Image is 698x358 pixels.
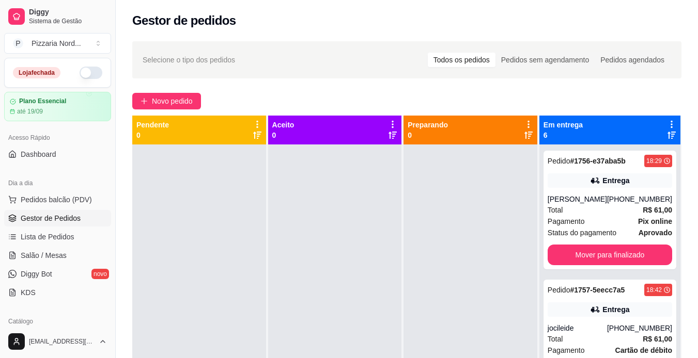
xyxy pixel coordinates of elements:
[428,53,495,67] div: Todos os pedidos
[4,191,111,208] button: Pedidos balcão (PDV)
[21,250,67,261] span: Salão / Mesas
[19,97,66,105] article: Plano Essencial
[646,157,662,165] div: 18:29
[548,216,585,227] span: Pagamento
[4,92,111,121] a: Plano Essencialaté 19/09
[548,286,570,294] span: Pedido
[643,206,672,214] strong: R$ 61,00
[646,286,662,294] div: 18:42
[495,53,595,67] div: Pedidos sem agendamento
[548,245,672,265] button: Mover para finalizado
[152,95,193,107] span: Novo pedido
[548,323,607,333] div: jocileide
[29,17,107,25] span: Sistema de Gestão
[17,107,43,116] article: até 19/09
[29,337,95,346] span: [EMAIL_ADDRESS][DOMAIN_NAME]
[4,247,111,264] a: Salão / Mesas
[4,284,111,301] a: KDS
[32,38,81,48] div: Pizzaria Nord ...
[4,266,111,282] a: Diggy Botnovo
[602,175,629,186] div: Entrega
[4,229,111,245] a: Lista de Pedidos
[21,269,52,279] span: Diggy Bot
[595,53,670,67] div: Pedidos agendados
[136,130,169,140] p: 0
[21,213,81,223] span: Gestor de Pedidos
[548,194,607,204] div: [PERSON_NAME]
[544,130,583,140] p: 6
[80,67,102,79] button: Alterar Status
[548,157,570,165] span: Pedido
[548,345,585,356] span: Pagamento
[132,93,201,109] button: Novo pedido
[548,333,563,345] span: Total
[638,217,672,225] strong: Pix online
[21,149,56,159] span: Dashboard
[4,329,111,354] button: [EMAIL_ADDRESS][DOMAIN_NAME]
[548,227,616,238] span: Status do pagamento
[544,120,583,130] p: Em entrega
[136,120,169,130] p: Pendente
[615,346,672,354] strong: Cartão de débito
[639,229,672,237] strong: aprovado
[4,4,111,29] a: DiggySistema de Gestão
[13,67,60,78] div: Loja fechada
[13,38,23,48] span: P
[570,286,625,294] strong: # 1757-5eecc7a5
[4,33,111,54] button: Select a team
[408,120,448,130] p: Preparando
[4,129,111,146] div: Acesso Rápido
[602,304,629,315] div: Entrega
[570,157,625,165] strong: # 1756-e37aba5b
[21,194,92,205] span: Pedidos balcão (PDV)
[141,97,148,105] span: plus
[143,54,235,66] span: Selecione o tipo dos pedidos
[548,204,563,216] span: Total
[643,335,672,343] strong: R$ 61,00
[132,12,236,29] h2: Gestor de pedidos
[272,130,294,140] p: 0
[4,210,111,226] a: Gestor de Pedidos
[29,8,107,17] span: Diggy
[607,194,672,204] div: [PHONE_NUMBER]
[607,323,672,333] div: [PHONE_NUMBER]
[4,175,111,191] div: Dia a dia
[272,120,294,130] p: Aceito
[408,130,448,140] p: 0
[4,313,111,330] div: Catálogo
[21,287,36,298] span: KDS
[21,232,74,242] span: Lista de Pedidos
[4,146,111,162] a: Dashboard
